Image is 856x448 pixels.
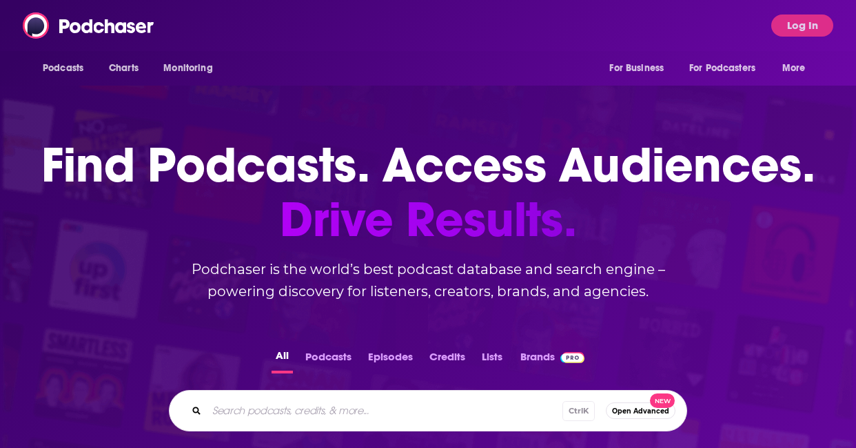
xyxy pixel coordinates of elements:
[152,258,704,302] h2: Podchaser is the world’s best podcast database and search engine – powering discovery for listene...
[773,55,823,81] button: open menu
[100,55,147,81] a: Charts
[562,401,595,421] span: Ctrl K
[33,55,101,81] button: open menu
[425,347,469,373] button: Credits
[612,407,669,415] span: Open Advanced
[154,55,230,81] button: open menu
[782,59,806,78] span: More
[169,390,687,431] div: Search podcasts, credits, & more...
[163,59,212,78] span: Monitoring
[606,402,675,419] button: Open AdvancedNew
[43,59,83,78] span: Podcasts
[680,55,775,81] button: open menu
[272,347,293,373] button: All
[301,347,356,373] button: Podcasts
[650,393,675,408] span: New
[520,347,584,373] a: BrandsPodchaser Pro
[41,138,815,247] h1: Find Podcasts. Access Audiences.
[364,347,417,373] button: Episodes
[23,12,155,39] img: Podchaser - Follow, Share and Rate Podcasts
[207,400,562,422] input: Search podcasts, credits, & more...
[109,59,139,78] span: Charts
[478,347,507,373] button: Lists
[41,193,815,247] span: Drive Results.
[600,55,681,81] button: open menu
[771,14,833,37] button: Log In
[609,59,664,78] span: For Business
[689,59,755,78] span: For Podcasters
[560,352,584,363] img: Podchaser Pro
